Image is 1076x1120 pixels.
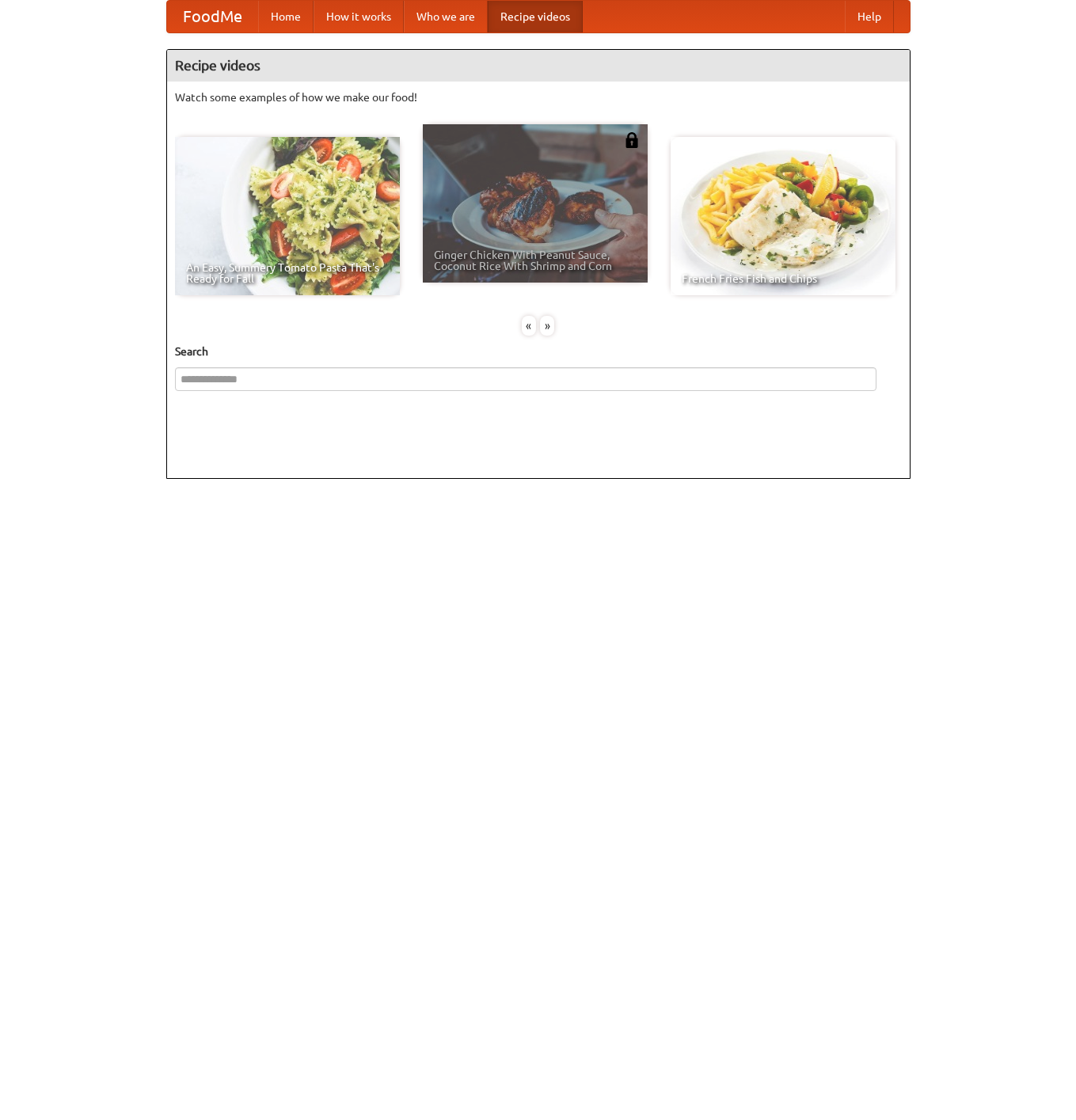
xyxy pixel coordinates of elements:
img: 483408.png [624,132,640,148]
a: FoodMe [167,1,258,32]
a: Help [845,1,894,32]
span: French Fries Fish and Chips [682,273,884,284]
a: French Fries Fish and Chips [671,137,895,295]
h5: Search [175,344,902,359]
a: How it works [314,1,404,32]
h4: Recipe videos [167,50,910,82]
a: Who we are [404,1,488,32]
p: Watch some examples of how we make our food! [175,89,902,105]
div: « [522,316,536,336]
span: An Easy, Summery Tomato Pasta That's Ready for Fall [186,262,389,284]
div: » [540,316,554,336]
a: Home [258,1,314,32]
a: An Easy, Summery Tomato Pasta That's Ready for Fall [175,137,400,295]
a: Recipe videos [488,1,583,32]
